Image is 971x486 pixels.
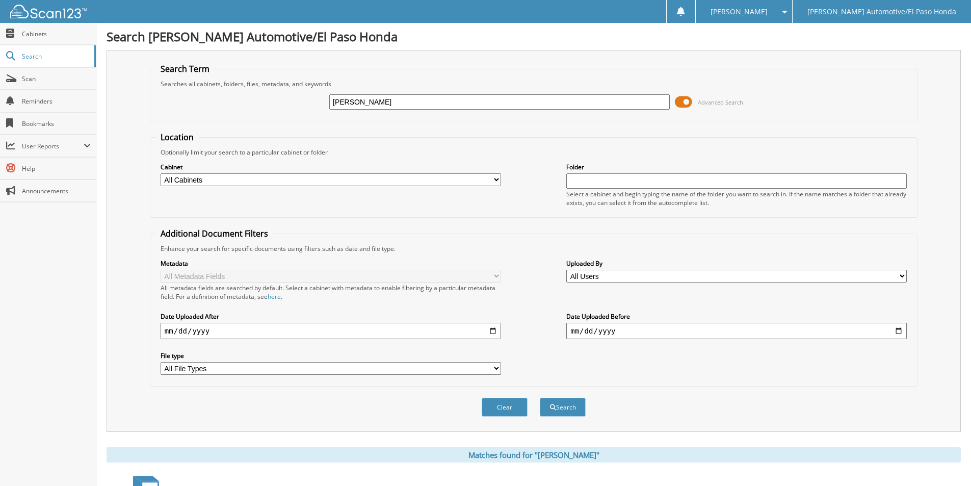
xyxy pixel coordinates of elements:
span: Reminders [22,97,91,106]
span: [PERSON_NAME] Automotive/El Paso Honda [807,9,956,15]
span: Announcements [22,187,91,195]
div: Searches all cabinets, folders, files, metadata, and keywords [155,80,912,88]
span: Help [22,164,91,173]
span: User Reports [22,142,84,150]
span: [PERSON_NAME] [711,9,768,15]
label: File type [161,351,501,360]
legend: Additional Document Filters [155,228,273,239]
div: Enhance your search for specific documents using filters such as date and file type. [155,244,912,253]
button: Search [540,398,586,417]
label: Uploaded By [566,259,907,268]
legend: Search Term [155,63,215,74]
div: Select a cabinet and begin typing the name of the folder you want to search in. If the name match... [566,190,907,207]
label: Folder [566,163,907,171]
label: Date Uploaded After [161,312,501,321]
span: Search [22,52,89,61]
label: Cabinet [161,163,501,171]
button: Clear [482,398,528,417]
span: Bookmarks [22,119,91,128]
span: Scan [22,74,91,83]
a: here [268,292,281,301]
span: Cabinets [22,30,91,38]
h1: Search [PERSON_NAME] Automotive/El Paso Honda [107,28,961,45]
label: Metadata [161,259,501,268]
label: Date Uploaded Before [566,312,907,321]
div: Optionally limit your search to a particular cabinet or folder [155,148,912,157]
div: Matches found for "[PERSON_NAME]" [107,447,961,463]
img: scan123-logo-white.svg [10,5,87,18]
span: Advanced Search [698,98,743,106]
input: end [566,323,907,339]
div: All metadata fields are searched by default. Select a cabinet with metadata to enable filtering b... [161,284,501,301]
legend: Location [155,132,199,143]
input: start [161,323,501,339]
